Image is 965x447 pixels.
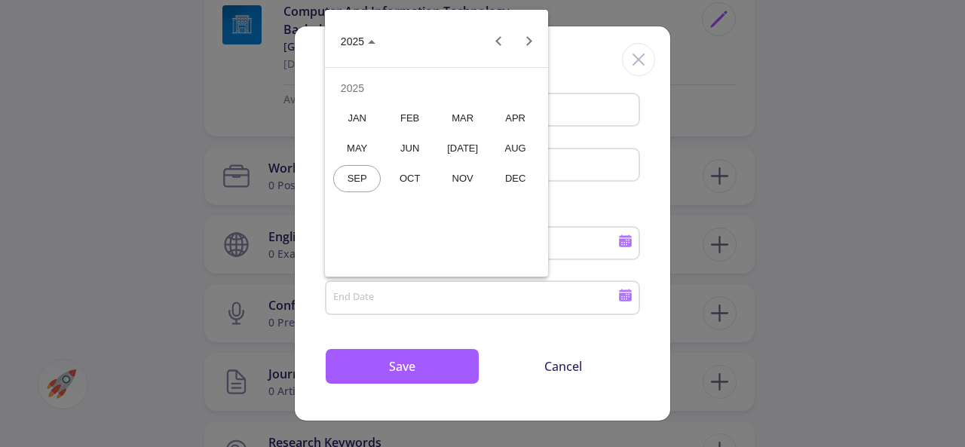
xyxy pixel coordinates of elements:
[386,105,433,132] div: FEB
[333,165,381,192] div: SEP
[341,35,364,47] span: 2025
[333,105,381,132] div: JAN
[437,133,489,164] button: July 2025
[437,164,489,194] button: November 2025
[386,165,433,192] div: OCT
[384,103,437,133] button: February 2025
[483,26,513,57] button: Previous year
[386,135,433,162] div: JUN
[513,26,544,57] button: Next year
[331,133,384,164] button: May 2025
[489,103,542,133] button: April 2025
[331,164,384,194] button: September 2025
[333,135,381,162] div: MAY
[329,26,388,57] button: Choose date
[492,165,539,192] div: DEC
[437,103,489,133] button: March 2025
[489,164,542,194] button: December 2025
[439,105,486,132] div: MAR
[489,133,542,164] button: August 2025
[492,135,539,162] div: AUG
[439,135,486,162] div: [DATE]
[384,133,437,164] button: June 2025
[331,103,384,133] button: January 2025
[331,73,542,103] td: 2025
[439,165,486,192] div: NOV
[384,164,437,194] button: October 2025
[492,105,539,132] div: APR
